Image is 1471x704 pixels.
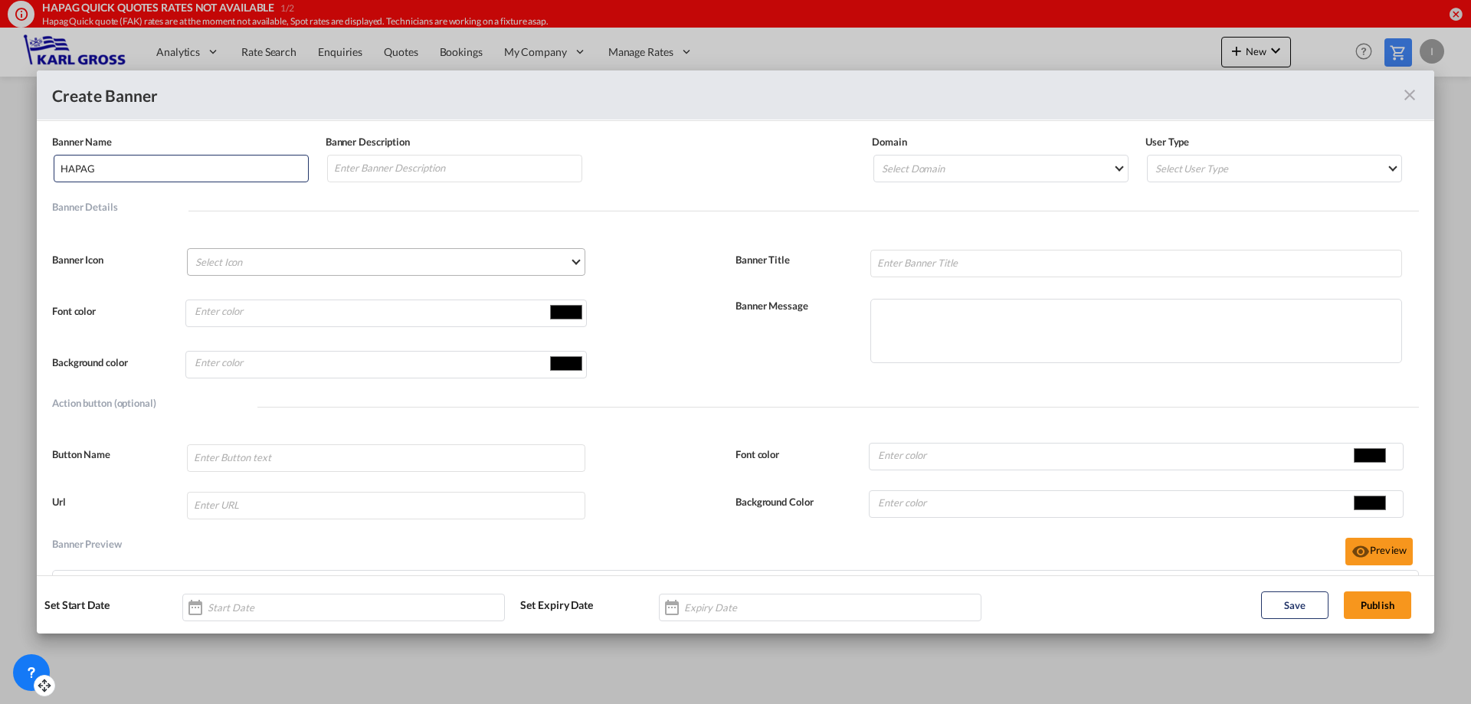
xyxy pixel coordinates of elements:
input: Enter URL [187,492,585,519]
button: icon-eyePreview [1345,538,1413,565]
label: Banner Description [326,135,584,149]
md-dialog: Banner NameBanner Description ... [37,70,1434,634]
input: Enter Button text [187,444,585,472]
input: Enter Banner name [54,155,309,182]
input: Enter Banner Title [870,250,1402,277]
md-select: {{(ctrl.parent.bannerInfo.viewBanner && !ctrl.parent.bannerInfo.selectedData.domain) ? 'N/A' : 'S... [873,155,1129,182]
div: Banner Details [52,202,188,211]
label: Banner Title [735,253,869,267]
md-select: {{(ctrl.parent.bannerInfo.viewBanner && !ctrl.parent.bannerInfo.selectedData.user_type) ? 'N/A' :... [1147,155,1402,182]
label: Banner Message [735,299,869,313]
label: Background color [52,355,185,369]
label: Url [52,495,185,509]
div: Banner Preview [52,533,122,570]
button: icon-close fg-AAA8AD [1394,80,1425,110]
input: Expiry Date [684,601,776,614]
label: Font color [52,304,185,318]
input: Start Date [208,601,300,614]
div: Action button (optional) [52,398,257,408]
md-icon: icon-close fg-AAA8AD [1401,86,1419,104]
label: User Type [1145,135,1404,149]
input: Enter color [193,352,547,375]
label: Set Expiry Date [520,598,658,613]
input: Enter color [876,444,1351,467]
input: Enter color [193,300,547,323]
input: Enter color [876,491,1351,514]
button: Publish [1344,591,1411,619]
md-select: {{(ctrl.parent.bannerInfo.viewBanner && !ctrl.parent.bannerInfo.selectedData.data.theme.icon) ? '... [187,248,585,276]
label: Banner Icon [52,253,185,267]
input: Enter Banner Description [327,155,582,182]
div: Create Banner [52,84,158,106]
label: Background Color [735,495,869,509]
label: Font color [735,447,869,461]
label: Banner Name [52,135,310,149]
label: Domain [872,135,1130,149]
label: Set Start Date [44,598,182,613]
button: Save [1261,591,1328,619]
label: Button Name [52,447,185,461]
md-icon: icon-eye [1351,542,1370,561]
